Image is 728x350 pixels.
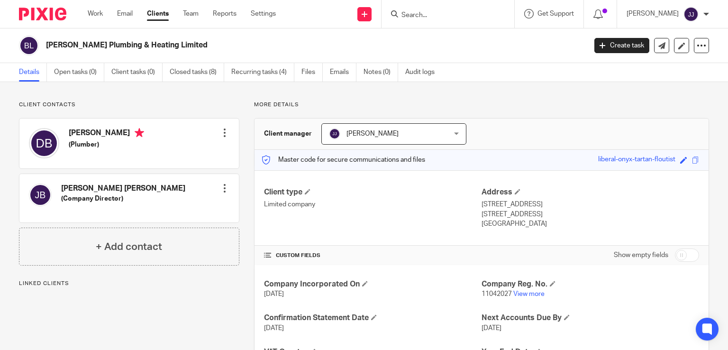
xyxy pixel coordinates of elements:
img: svg%3E [19,36,39,55]
a: Settings [251,9,276,18]
a: Audit logs [405,63,442,82]
a: Reports [213,9,237,18]
p: Master code for secure communications and files [262,155,425,165]
a: Work [88,9,103,18]
img: svg%3E [29,128,59,158]
h4: + Add contact [96,239,162,254]
h4: Company Incorporated On [264,279,482,289]
label: Show empty fields [614,250,668,260]
p: More details [254,101,709,109]
h4: [PERSON_NAME] [69,128,144,140]
h3: Client manager [264,129,312,138]
div: liberal-onyx-tartan-floutist [598,155,675,166]
a: Clients [147,9,169,18]
h4: [PERSON_NAME] [PERSON_NAME] [61,184,185,193]
a: Details [19,63,47,82]
span: [DATE] [482,325,501,332]
h5: (Company Director) [61,194,185,203]
img: svg%3E [329,128,340,139]
h4: Confirmation Statement Date [264,313,482,323]
i: Primary [135,128,144,138]
span: 11042027 [482,291,512,297]
a: Open tasks (0) [54,63,104,82]
span: [PERSON_NAME] [346,130,399,137]
p: [PERSON_NAME] [627,9,679,18]
span: [DATE] [264,291,284,297]
p: Linked clients [19,280,239,287]
h2: [PERSON_NAME] Plumbing & Heating Limited [46,40,473,50]
a: View more [513,291,545,297]
a: Closed tasks (8) [170,63,224,82]
p: [STREET_ADDRESS] [482,200,699,209]
p: [STREET_ADDRESS] [482,210,699,219]
span: [DATE] [264,325,284,332]
a: Email [117,9,133,18]
h4: Client type [264,187,482,197]
img: svg%3E [29,184,52,206]
a: Recurring tasks (4) [231,63,294,82]
a: Emails [330,63,356,82]
a: Create task [594,38,649,53]
p: Client contacts [19,101,239,109]
h4: Company Reg. No. [482,279,699,289]
h5: (Plumber) [69,140,144,149]
h4: Address [482,187,699,197]
h4: Next Accounts Due By [482,313,699,323]
a: Team [183,9,199,18]
h4: CUSTOM FIELDS [264,252,482,259]
p: Limited company [264,200,482,209]
a: Files [301,63,323,82]
p: [GEOGRAPHIC_DATA] [482,219,699,229]
a: Client tasks (0) [111,63,163,82]
a: Notes (0) [364,63,398,82]
img: svg%3E [683,7,699,22]
input: Search [400,11,486,20]
img: Pixie [19,8,66,20]
span: Get Support [537,10,574,17]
